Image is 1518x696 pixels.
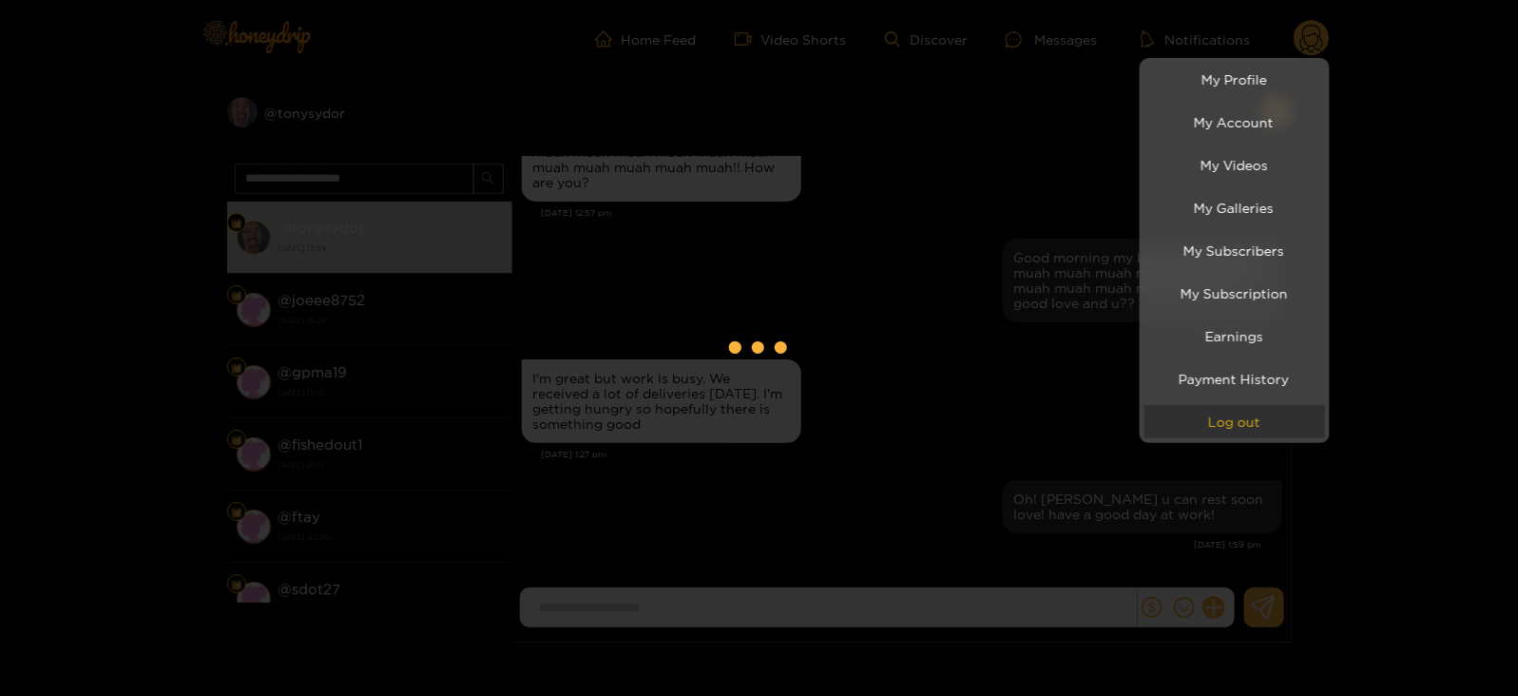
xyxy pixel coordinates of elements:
[1144,106,1325,139] a: My Account
[1144,277,1325,310] a: My Subscription
[1144,191,1325,224] a: My Galleries
[1144,362,1325,396] a: Payment History
[1144,63,1325,96] a: My Profile
[1144,319,1325,353] a: Earnings
[1144,405,1325,438] button: Log out
[1144,148,1325,182] a: My Videos
[1144,234,1325,267] a: My Subscribers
